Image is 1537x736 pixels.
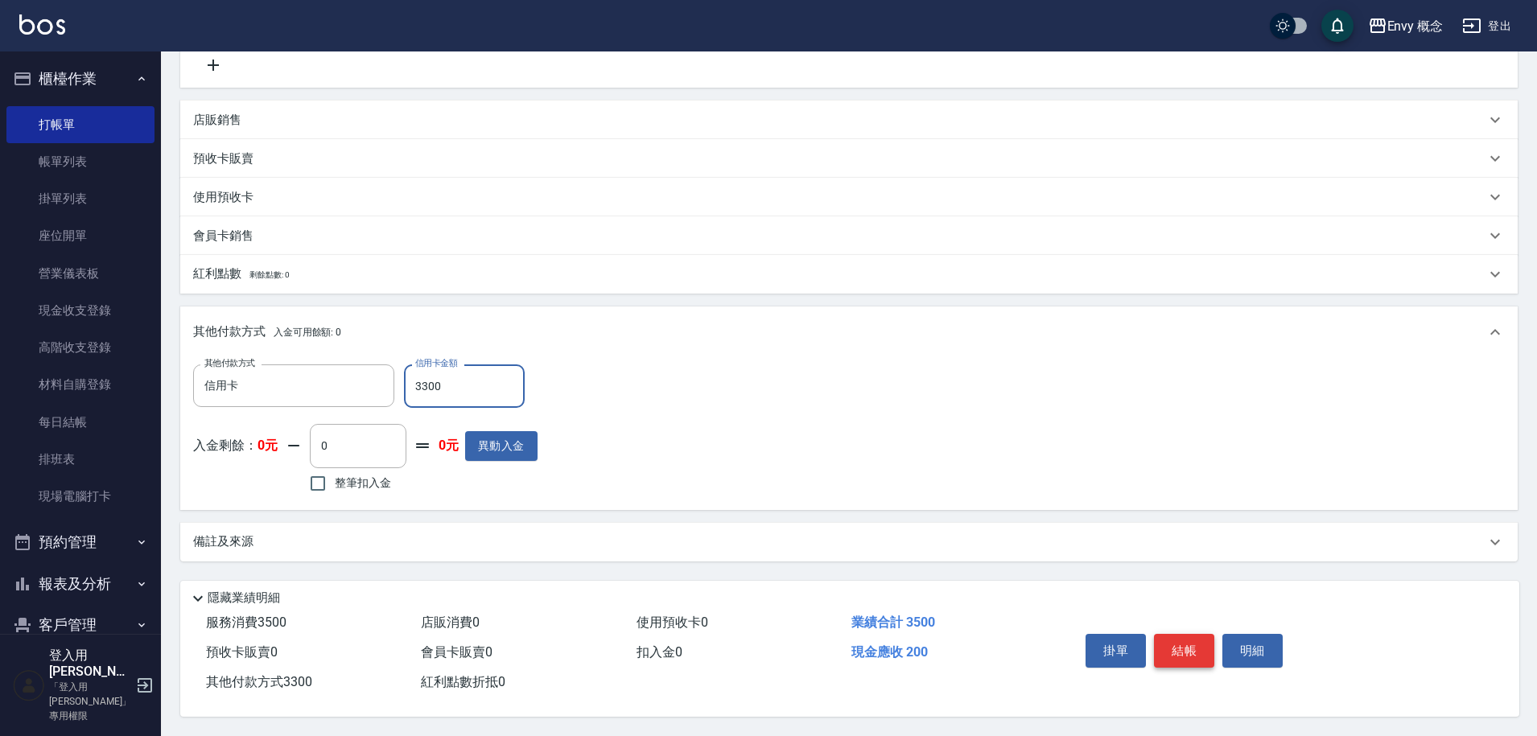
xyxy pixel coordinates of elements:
span: 會員卡販賣 0 [421,644,492,660]
div: 使用預收卡 [180,178,1518,216]
label: 信用卡金額 [415,357,457,369]
span: 店販消費 0 [421,615,480,630]
a: 每日結帳 [6,404,155,441]
div: 其他付款方式入金可用餘額: 0 [180,306,1518,358]
span: 紅利點數折抵 0 [421,674,505,689]
button: 登出 [1456,11,1518,41]
button: 櫃檯作業 [6,58,155,100]
span: 整筆扣入金 [335,475,391,491]
p: 店販銷售 [193,112,241,129]
a: 高階收支登錄 [6,329,155,366]
label: 其他付款方式 [204,357,255,369]
p: 備註及來源 [193,533,253,550]
a: 座位開單 [6,217,155,254]
span: 服務消費 3500 [206,615,286,630]
a: 現場電腦打卡 [6,478,155,515]
h5: 登入用[PERSON_NAME] [49,648,131,680]
span: 其他付款方式 3300 [206,674,312,689]
p: 隱藏業績明細 [208,590,280,606]
span: 剩餘點數: 0 [249,270,290,279]
div: 店販銷售 [180,101,1518,139]
a: 掛單列表 [6,180,155,217]
p: 紅利點數 [193,265,289,283]
div: 紅利點數剩餘點數: 0 [180,255,1518,294]
button: 客戶管理 [6,604,155,646]
strong: 0元 [439,438,459,454]
span: 現金應收 200 [851,644,928,660]
button: 預約管理 [6,521,155,563]
button: 報表及分析 [6,563,155,605]
button: 明細 [1222,634,1283,668]
button: 掛單 [1086,634,1146,668]
span: 業績合計 3500 [851,615,935,630]
a: 排班表 [6,441,155,478]
span: 扣入金 0 [637,644,682,660]
div: 備註及來源 [180,523,1518,561]
p: 使用預收卡 [193,189,253,206]
a: 打帳單 [6,106,155,143]
button: save [1321,10,1354,42]
div: 預收卡販賣 [180,139,1518,178]
span: 使用預收卡 0 [637,615,708,630]
img: Logo [19,14,65,35]
button: 結帳 [1154,634,1214,668]
a: 帳單列表 [6,143,155,180]
a: 現金收支登錄 [6,292,155,329]
button: Envy 概念 [1362,10,1450,43]
p: 預收卡販賣 [193,150,253,167]
div: Envy 概念 [1387,16,1444,36]
p: 「登入用[PERSON_NAME]」專用權限 [49,680,131,723]
button: 異動入金 [465,431,538,461]
span: 入金可用餘額: 0 [274,327,342,338]
p: 會員卡銷售 [193,228,253,245]
strong: 0元 [258,438,278,453]
p: 其他付款方式 [193,323,341,341]
div: 會員卡銷售 [180,216,1518,255]
span: 預收卡販賣 0 [206,644,278,660]
p: 入金剩餘： [193,438,278,454]
img: Person [13,669,45,701]
a: 營業儀表板 [6,255,155,292]
a: 材料自購登錄 [6,366,155,403]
